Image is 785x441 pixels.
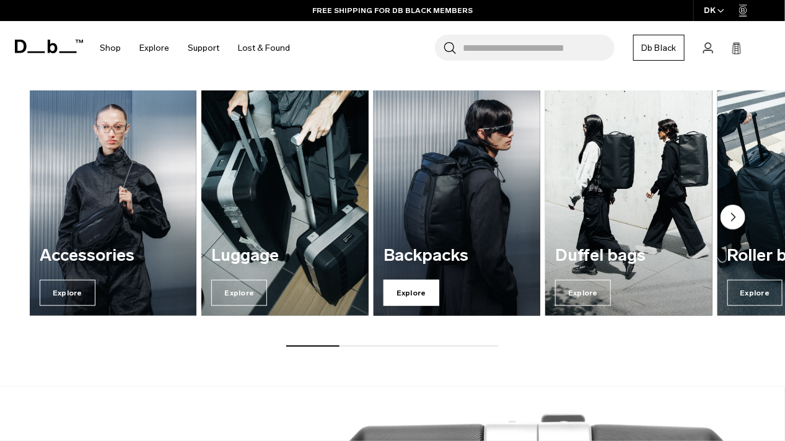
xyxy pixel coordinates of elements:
a: Db Black [633,35,685,61]
div: 3 / 7 [374,90,540,316]
a: Accessories Explore [30,90,196,316]
a: Support [188,26,219,70]
button: Next slide [721,205,745,232]
span: Explore [555,280,611,306]
span: Explore [384,280,439,306]
h3: Accessories [40,247,186,265]
h3: Backpacks [384,247,530,265]
a: Backpacks Explore [374,90,540,316]
h3: Luggage [211,247,358,265]
nav: Main Navigation [90,21,299,75]
div: 1 / 7 [30,90,196,316]
div: 2 / 7 [201,90,368,316]
a: Duffel bags Explore [545,90,712,316]
a: Explore [139,26,169,70]
a: Shop [100,26,121,70]
span: Explore [727,280,783,306]
div: 4 / 7 [545,90,712,316]
a: Luggage Explore [201,90,368,316]
span: Explore [40,280,95,306]
h3: Duffel bags [555,247,702,265]
span: Explore [211,280,267,306]
a: Lost & Found [238,26,290,70]
a: FREE SHIPPING FOR DB BLACK MEMBERS [312,5,473,16]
